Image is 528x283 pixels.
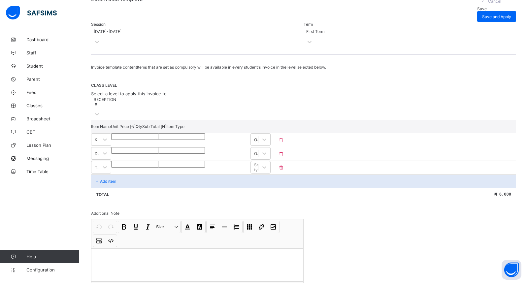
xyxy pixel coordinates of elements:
button: Table [244,221,255,233]
button: Image [268,221,279,233]
button: Code view [105,235,116,246]
span: Classes [26,103,79,108]
button: Open asap [502,260,521,280]
span: Help [26,254,79,259]
button: Horizontal line [219,221,230,233]
span: Time Table [26,169,79,174]
span: Broadsheet [26,116,79,121]
button: Undo [93,221,105,233]
span: Additional Note [91,211,119,216]
span: Fees [26,90,79,95]
span: Items that are set as compulsory will be available in every student's invoice in the level select... [137,65,326,70]
div: RECEPTION [94,97,116,102]
span: Messaging [26,156,79,161]
button: Italic [142,221,153,233]
button: Bold [118,221,130,233]
button: Redo [105,221,116,233]
p: Qty [136,124,142,129]
div: KNICKER [95,137,99,142]
span: Staff [26,50,79,55]
button: Link [256,221,267,233]
p: Total [96,192,109,197]
div: Select type [254,162,266,172]
button: Highlight Color [194,221,205,233]
button: Show blocks [93,235,105,246]
div: DEVELOPMENT LEVY [95,151,99,156]
span: Save and Apply [482,14,511,19]
span: ₦ 6,000 [494,192,511,197]
span: Configuration [26,267,79,272]
span: Term [304,22,313,27]
p: Add item [100,179,116,184]
p: Unit Price [ ₦ ] [111,124,136,129]
button: Font Color [182,221,193,233]
span: CBT [26,129,79,135]
div: [DATE]-[DATE] [94,29,121,34]
p: Item Name [91,124,111,129]
span: Invoice template content [91,65,137,70]
button: Size [154,221,180,233]
p: Item Type [166,124,184,129]
span: Lesson Plan [26,142,79,148]
span: Student [26,63,79,69]
p: Sub Total [ ₦ ] [142,124,166,129]
button: Underline [130,221,142,233]
div: Optional [254,151,259,156]
div: OPTIONAL [254,137,259,142]
img: safsims [6,6,57,20]
div: First Term [306,29,324,34]
button: List [231,221,242,233]
span: Select a level to apply this invoice to. [91,91,168,96]
span: Parent [26,77,79,82]
div: TROUSER (collectible) [95,165,99,170]
span: CLASS LEVEL [91,83,516,88]
span: Save [477,6,487,11]
span: Session [91,22,106,27]
span: Dashboard [26,37,79,42]
button: Align [207,221,218,233]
